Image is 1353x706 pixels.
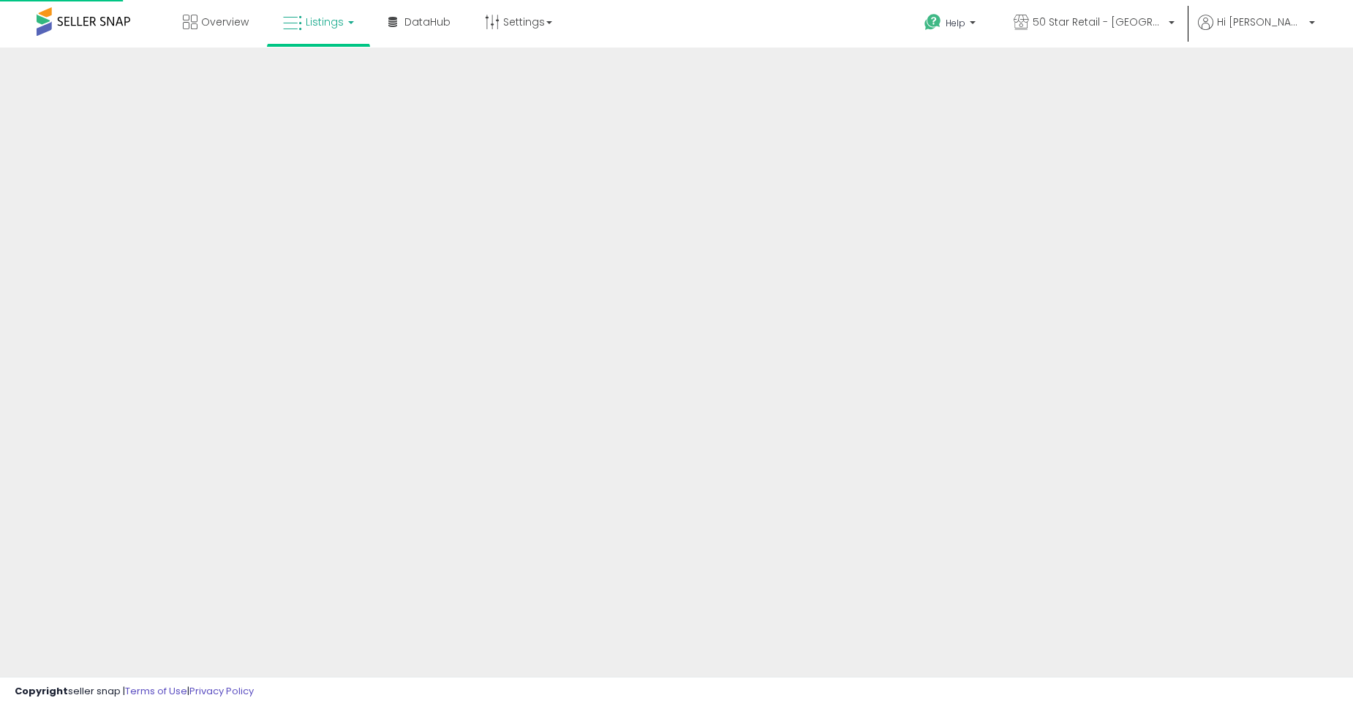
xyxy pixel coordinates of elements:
[924,13,942,31] i: Get Help
[201,15,249,29] span: Overview
[1033,15,1164,29] span: 50 Star Retail - [GEOGRAPHIC_DATA]
[913,2,990,48] a: Help
[404,15,451,29] span: DataHub
[946,17,965,29] span: Help
[306,15,344,29] span: Listings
